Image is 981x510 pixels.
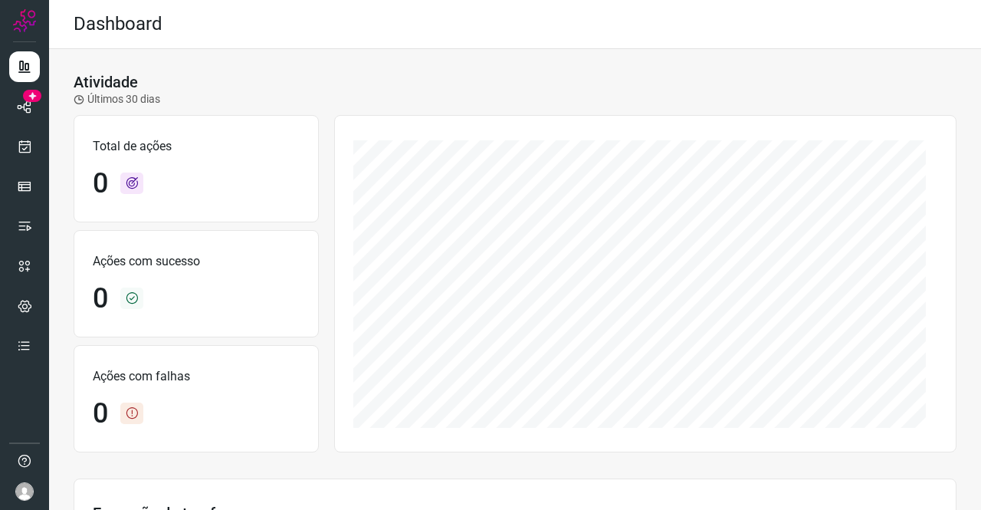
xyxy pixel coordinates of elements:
h2: Dashboard [74,13,162,35]
p: Total de ações [93,137,300,156]
img: Logo [13,9,36,32]
h3: Atividade [74,73,138,91]
p: Ações com sucesso [93,252,300,271]
p: Últimos 30 dias [74,91,160,107]
h1: 0 [93,282,108,315]
h1: 0 [93,167,108,200]
h1: 0 [93,397,108,430]
img: avatar-user-boy.jpg [15,482,34,501]
p: Ações com falhas [93,367,300,386]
